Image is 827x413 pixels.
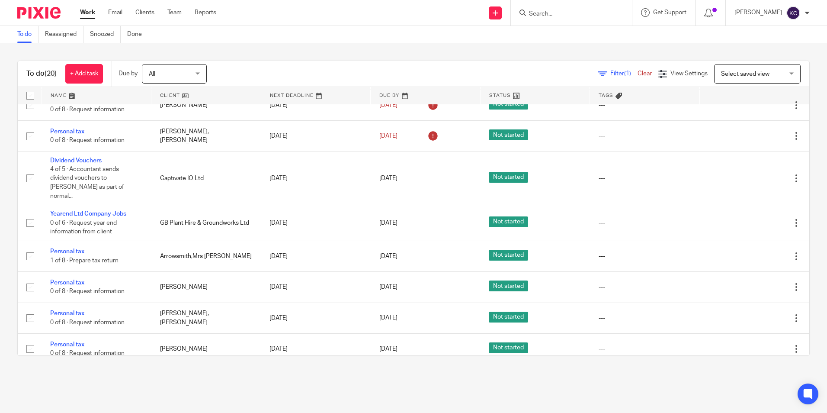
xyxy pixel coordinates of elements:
[151,121,261,152] td: [PERSON_NAME],[PERSON_NAME]
[50,106,125,113] span: 0 of 8 · Request information
[734,8,782,17] p: [PERSON_NAME]
[50,280,84,286] a: Personal tax
[151,303,261,333] td: [PERSON_NAME], [PERSON_NAME]
[149,71,155,77] span: All
[261,272,371,303] td: [DATE]
[599,314,691,323] div: ---
[379,253,397,259] span: [DATE]
[610,71,638,77] span: Filter
[528,10,606,18] input: Search
[261,333,371,364] td: [DATE]
[261,205,371,241] td: [DATE]
[599,174,691,183] div: ---
[50,350,125,356] span: 0 of 8 · Request information
[379,346,397,352] span: [DATE]
[50,220,117,235] span: 0 of 6 · Request year end information from client
[489,342,528,353] span: Not started
[721,71,769,77] span: Select saved view
[65,64,103,84] a: + Add task
[127,26,148,43] a: Done
[599,132,691,140] div: ---
[599,252,691,261] div: ---
[379,220,397,226] span: [DATE]
[489,129,528,140] span: Not started
[50,166,124,199] span: 4 of 5 · Accountant sends dividend vouchers to [PERSON_NAME] as part of normal...
[90,26,121,43] a: Snoozed
[167,8,182,17] a: Team
[638,71,652,77] a: Clear
[50,310,84,316] a: Personal tax
[17,7,61,19] img: Pixie
[50,248,84,255] a: Personal tax
[624,71,631,77] span: (1)
[489,216,528,227] span: Not started
[151,272,261,303] td: [PERSON_NAME]
[50,319,125,326] span: 0 of 8 · Request information
[379,102,397,108] span: [DATE]
[489,250,528,261] span: Not started
[45,70,57,77] span: (20)
[17,26,38,43] a: To do
[599,219,691,227] div: ---
[489,281,528,291] span: Not started
[151,333,261,364] td: [PERSON_NAME]
[108,8,122,17] a: Email
[151,90,261,120] td: [PERSON_NAME]
[50,129,84,135] a: Personal tax
[261,152,371,205] td: [DATE]
[599,283,691,291] div: ---
[599,345,691,353] div: ---
[786,6,800,20] img: svg%3E
[50,342,84,348] a: Personal tax
[489,172,528,183] span: Not started
[261,303,371,333] td: [DATE]
[50,258,119,264] span: 1 of 8 · Prepare tax return
[50,211,126,217] a: Yearend Ltd Company Jobs
[119,69,138,78] p: Due by
[653,10,686,16] span: Get Support
[599,93,613,98] span: Tags
[45,26,83,43] a: Reassigned
[50,137,125,143] span: 0 of 8 · Request information
[261,241,371,271] td: [DATE]
[261,90,371,120] td: [DATE]
[670,71,708,77] span: View Settings
[379,284,397,290] span: [DATE]
[379,175,397,181] span: [DATE]
[599,101,691,110] div: ---
[379,315,397,321] span: [DATE]
[195,8,216,17] a: Reports
[50,288,125,294] span: 0 of 8 · Request information
[489,312,528,323] span: Not started
[379,133,397,139] span: [DATE]
[261,121,371,152] td: [DATE]
[135,8,154,17] a: Clients
[50,158,102,164] a: Dividend Vouchers
[151,152,261,205] td: Captivate IO Ltd
[151,241,261,271] td: Arrowsmith,Mrs [PERSON_NAME]
[80,8,95,17] a: Work
[26,69,57,78] h1: To do
[151,205,261,241] td: GB Plant Hire & Groundworks Ltd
